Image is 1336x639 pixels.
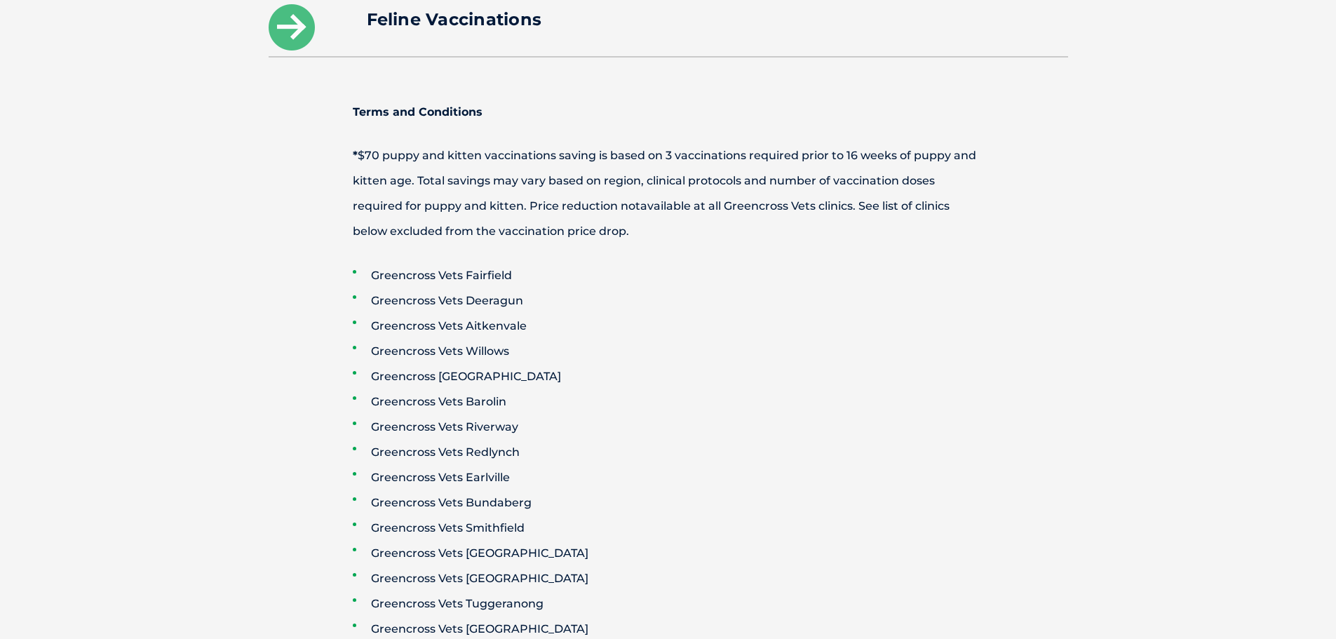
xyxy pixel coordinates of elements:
li: Greencross Vets Riverway [353,415,1033,440]
strong: Terms and Conditions [353,105,483,119]
li: Greencross Vets Aitkenvale [353,314,1033,339]
li: Greencross Vets Redlynch [353,440,1033,465]
h4: Feline Vaccinations [367,11,970,28]
span: available at all Greencross Vets clinics. See list of clinics below excluded from the vaccination... [353,199,950,238]
li: Greencross Vets [GEOGRAPHIC_DATA] [353,541,1033,566]
li: Greencross Vets Tuggeranong [353,591,1033,617]
span: ot [628,199,640,213]
span: $70 puppy and kitten vaccinations saving is based on 3 vaccinations required prior to 16 weeks of... [353,149,976,213]
li: Greencross Vets Willows [353,339,1033,364]
li: Greencross Vets Deeragun [353,288,1033,314]
li: Greencross Vets Barolin [353,389,1033,415]
li: Greencross Vets Smithfield [353,516,1033,541]
li: Greencross Vets Fairfield [353,263,1033,288]
li: Greencross Vets Bundaberg [353,490,1033,516]
li: Greencross [GEOGRAPHIC_DATA] [353,364,1033,389]
li: Greencross Vets Earlville [353,465,1033,490]
li: Greencross Vets [GEOGRAPHIC_DATA] [353,566,1033,591]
